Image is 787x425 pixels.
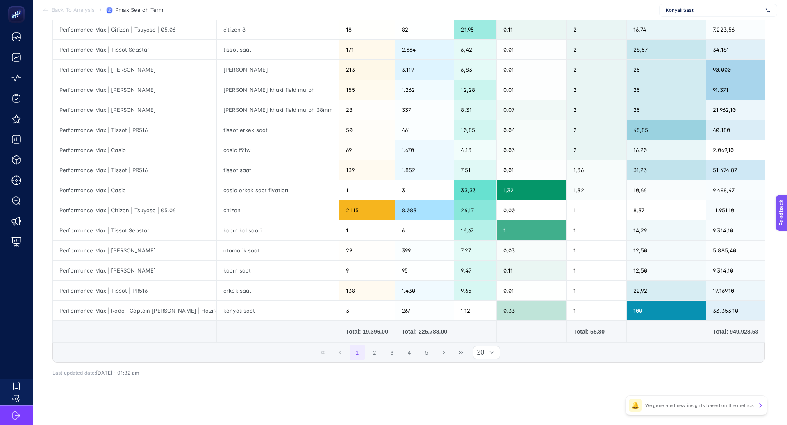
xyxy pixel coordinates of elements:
[567,100,626,120] div: 2
[567,80,626,100] div: 2
[339,60,395,80] div: 213
[627,140,706,160] div: 16,20
[713,327,775,336] div: Total: 949.923.53
[567,160,626,180] div: 1,36
[395,261,454,280] div: 95
[497,261,566,280] div: 0,11
[52,370,96,376] span: Last updated date:
[217,241,339,260] div: otomatik saat
[454,180,496,200] div: 33,33
[384,345,400,360] button: 3
[627,120,706,140] div: 45,85
[217,200,339,220] div: citizen
[53,220,216,240] div: Performance Max | Tissot Seastar
[497,301,566,320] div: 0,33
[350,345,365,360] button: 1
[706,241,782,260] div: 5.885,40
[473,346,484,359] span: Rows per page
[395,220,454,240] div: 6
[497,120,566,140] div: 0,04
[395,160,454,180] div: 1.852
[454,60,496,80] div: 6,83
[497,180,566,200] div: 1,32
[217,40,339,59] div: tissot saat
[217,261,339,280] div: kadın saat
[497,80,566,100] div: 0,01
[497,200,566,220] div: 0,00
[53,180,216,200] div: Performance Max | Casio
[454,241,496,260] div: 7,27
[627,261,706,280] div: 12,50
[339,301,395,320] div: 3
[497,241,566,260] div: 0,03
[367,345,382,360] button: 2
[217,120,339,140] div: tissot erkek saat
[217,20,339,39] div: citizen 8
[706,160,782,180] div: 51.474,87
[395,80,454,100] div: 1.262
[346,327,388,336] div: Total: 19.396.00
[395,200,454,220] div: 8.083
[395,40,454,59] div: 2.664
[339,120,395,140] div: 50
[339,160,395,180] div: 139
[53,200,216,220] div: Performance Max | Citizen | Tsuyosa | 05.06
[217,301,339,320] div: konyalı saat
[53,301,216,320] div: Performance Max | Rado | Captain [PERSON_NAME] | Haziran
[454,220,496,240] div: 16,67
[454,120,496,140] div: 10,85
[217,140,339,160] div: casio f91w
[454,301,496,320] div: 1,12
[453,345,469,360] button: Last Page
[497,140,566,160] div: 0,03
[395,241,454,260] div: 399
[53,140,216,160] div: Performance Max | Casio
[627,180,706,200] div: 10,66
[53,120,216,140] div: Performance Max | Tissot | PR516
[395,120,454,140] div: 461
[339,281,395,300] div: 138
[96,370,139,376] span: [DATE]・01:32 am
[454,281,496,300] div: 9,65
[567,241,626,260] div: 1
[395,140,454,160] div: 1.670
[497,100,566,120] div: 0,07
[402,327,448,336] div: Total: 225.788.00
[53,241,216,260] div: Performance Max | [PERSON_NAME]
[706,261,782,280] div: 9.314,10
[706,20,782,39] div: 7.223,56
[627,80,706,100] div: 25
[454,261,496,280] div: 9,47
[217,160,339,180] div: tissot saat
[454,40,496,59] div: 6,42
[217,281,339,300] div: erkek saat
[339,100,395,120] div: 28
[706,120,782,140] div: 40.180
[217,80,339,100] div: [PERSON_NAME] khaki field murph
[567,20,626,39] div: 2
[567,200,626,220] div: 1
[567,301,626,320] div: 1
[706,281,782,300] div: 19.169,10
[395,60,454,80] div: 3.119
[627,301,706,320] div: 100
[627,60,706,80] div: 25
[53,100,216,120] div: Performance Max | [PERSON_NAME]
[395,20,454,39] div: 82
[627,200,706,220] div: 8,37
[706,100,782,120] div: 21.962,10
[339,220,395,240] div: 1
[629,399,642,412] div: 🔔
[339,200,395,220] div: 2.115
[395,281,454,300] div: 1.430
[402,345,417,360] button: 4
[706,301,782,320] div: 33.353,10
[706,60,782,80] div: 90.000
[53,281,216,300] div: Performance Max | Tissot | PR516
[115,7,163,14] span: Pmax Search Term
[339,140,395,160] div: 69
[497,160,566,180] div: 0,01
[339,80,395,100] div: 155
[454,140,496,160] div: 4,13
[567,220,626,240] div: 1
